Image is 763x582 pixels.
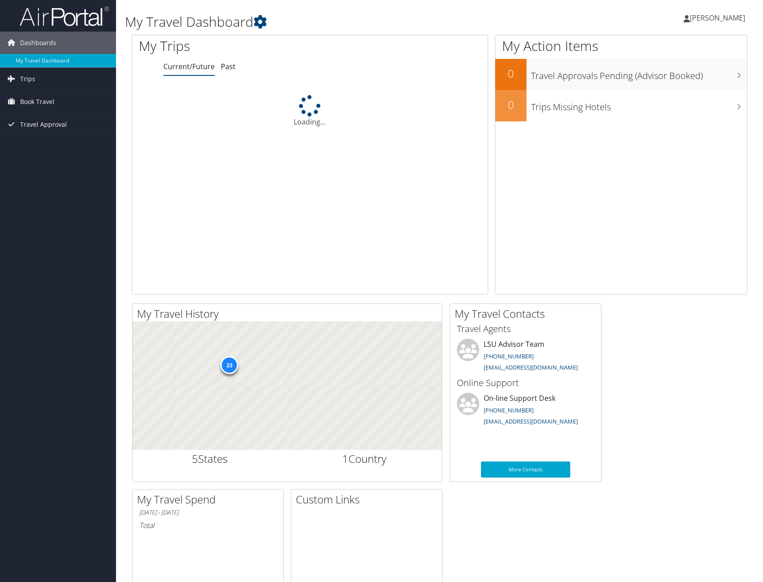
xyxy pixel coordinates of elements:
[495,66,527,81] h2: 0
[139,451,281,466] h2: States
[220,356,238,374] div: 23
[481,461,570,478] a: More Contacts
[484,352,534,360] a: [PHONE_NUMBER]
[455,306,601,321] h2: My Travel Contacts
[452,339,599,375] li: LSU Advisor Team
[20,113,67,136] span: Travel Approval
[137,306,442,321] h2: My Travel History
[221,62,236,71] a: Past
[531,96,747,113] h3: Trips Missing Hotels
[484,363,578,371] a: [EMAIL_ADDRESS][DOMAIN_NAME]
[495,97,527,112] h2: 0
[132,95,488,127] div: Loading...
[125,12,544,31] h1: My Travel Dashboard
[192,451,198,466] span: 5
[294,451,435,466] h2: Country
[457,323,594,335] h3: Travel Agents
[495,59,747,90] a: 0Travel Approvals Pending (Advisor Booked)
[20,32,56,54] span: Dashboards
[139,520,277,530] h6: Total
[684,4,754,31] a: [PERSON_NAME]
[163,62,215,71] a: Current/Future
[20,68,35,90] span: Trips
[495,37,747,55] h1: My Action Items
[531,65,747,82] h3: Travel Approvals Pending (Advisor Booked)
[690,13,745,23] span: [PERSON_NAME]
[495,90,747,121] a: 0Trips Missing Hotels
[20,6,109,27] img: airportal-logo.png
[452,393,599,429] li: On-line Support Desk
[137,492,283,507] h2: My Travel Spend
[20,91,54,113] span: Book Travel
[484,406,534,414] a: [PHONE_NUMBER]
[139,508,277,517] h6: [DATE] - [DATE]
[484,417,578,425] a: [EMAIL_ADDRESS][DOMAIN_NAME]
[296,492,442,507] h2: Custom Links
[457,377,594,389] h3: Online Support
[139,37,333,55] h1: My Trips
[342,451,348,466] span: 1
